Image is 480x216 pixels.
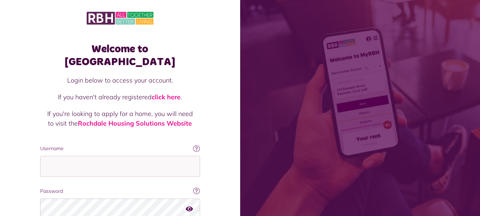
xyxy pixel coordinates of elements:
p: If you're looking to apply for a home, you will need to visit the [47,109,193,128]
label: Password [40,188,200,195]
p: Login below to access your account. [47,75,193,85]
img: MyRBH [87,11,153,26]
a: click here [152,93,180,101]
h1: Welcome to [GEOGRAPHIC_DATA] [40,43,200,68]
label: Username [40,145,200,152]
a: Rochdale Housing Solutions Website [78,119,192,127]
p: If you haven't already registered . [47,92,193,102]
